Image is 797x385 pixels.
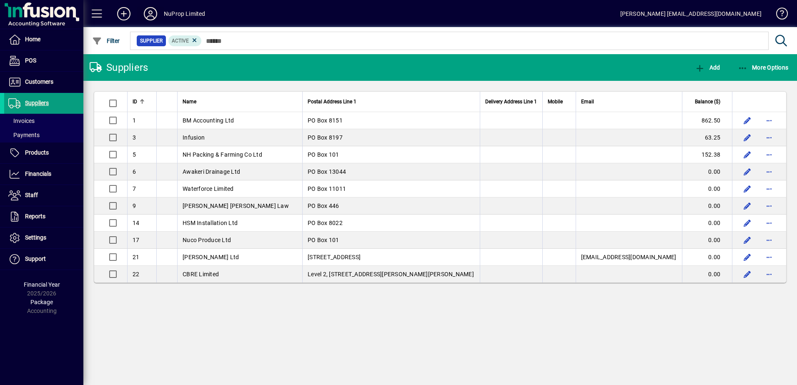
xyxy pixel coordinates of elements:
[4,185,83,206] a: Staff
[682,215,732,232] td: 0.00
[762,114,776,127] button: More options
[183,151,262,158] span: NH Packing & Farming Co Ltd
[682,197,732,215] td: 0.00
[4,29,83,50] a: Home
[25,255,46,262] span: Support
[308,185,346,192] span: PO Box 11011
[110,6,137,21] button: Add
[741,114,754,127] button: Edit
[741,165,754,178] button: Edit
[133,271,140,277] span: 22
[133,151,136,158] span: 5
[25,100,49,106] span: Suppliers
[308,117,343,124] span: PO Box 8151
[183,134,205,141] span: Infusion
[308,151,339,158] span: PO Box 101
[25,149,49,156] span: Products
[682,232,732,249] td: 0.00
[168,35,202,46] mat-chip: Activation Status: Active
[183,168,240,175] span: Awakeri Drainage Ltd
[183,185,234,192] span: Waterforce Limited
[25,192,38,198] span: Staff
[308,168,346,175] span: PO Box 13044
[4,128,83,142] a: Payments
[4,142,83,163] a: Products
[24,281,60,288] span: Financial Year
[762,233,776,247] button: More options
[183,271,219,277] span: CBRE Limited
[682,180,732,197] td: 0.00
[133,185,136,192] span: 7
[581,254,677,260] span: [EMAIL_ADDRESS][DOMAIN_NAME]
[183,97,196,106] span: Name
[183,202,289,209] span: [PERSON_NAME] [PERSON_NAME] Law
[308,202,339,209] span: PO Box 446
[25,170,51,177] span: Financials
[762,199,776,212] button: More options
[133,220,140,226] span: 14
[90,61,148,74] div: Suppliers
[133,134,136,141] span: 3
[741,199,754,212] button: Edit
[164,7,205,20] div: NuProp Limited
[695,64,720,71] span: Add
[741,233,754,247] button: Edit
[682,249,732,266] td: 0.00
[308,134,343,141] span: PO Box 8197
[693,60,722,75] button: Add
[548,97,563,106] span: Mobile
[485,97,537,106] span: Delivery Address Line 1
[682,163,732,180] td: 0.00
[183,220,238,226] span: HSM Installation Ltd
[770,2,787,29] a: Knowledge Base
[133,237,140,243] span: 17
[548,97,570,106] div: Mobile
[25,36,40,42] span: Home
[133,168,136,175] span: 6
[4,72,83,92] a: Customers
[682,112,732,129] td: 862.50
[8,132,40,138] span: Payments
[682,146,732,163] td: 152.38
[4,249,83,270] a: Support
[25,234,46,241] span: Settings
[25,57,36,64] span: POS
[4,206,83,227] a: Reports
[133,97,151,106] div: ID
[133,117,136,124] span: 1
[762,216,776,230] button: More options
[25,213,45,220] span: Reports
[741,148,754,161] button: Edit
[762,267,776,281] button: More options
[581,97,677,106] div: Email
[741,250,754,264] button: Edit
[92,37,120,44] span: Filter
[741,267,754,281] button: Edit
[30,299,53,305] span: Package
[25,78,53,85] span: Customers
[738,64,789,71] span: More Options
[682,129,732,146] td: 63.25
[133,254,140,260] span: 21
[137,6,164,21] button: Profile
[4,114,83,128] a: Invoices
[308,220,343,226] span: PO Box 8022
[762,131,776,144] button: More options
[741,216,754,230] button: Edit
[741,131,754,144] button: Edit
[172,38,189,44] span: Active
[4,50,83,71] a: POS
[620,7,762,20] div: [PERSON_NAME] [EMAIL_ADDRESS][DOMAIN_NAME]
[4,164,83,185] a: Financials
[140,37,163,45] span: Supplier
[741,182,754,195] button: Edit
[183,254,239,260] span: [PERSON_NAME] Ltd
[183,117,234,124] span: BM Accounting Ltd
[687,97,728,106] div: Balance ($)
[183,237,231,243] span: Nuco Produce Ltd
[133,97,137,106] span: ID
[762,182,776,195] button: More options
[4,227,83,248] a: Settings
[736,60,791,75] button: More Options
[308,254,361,260] span: [STREET_ADDRESS]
